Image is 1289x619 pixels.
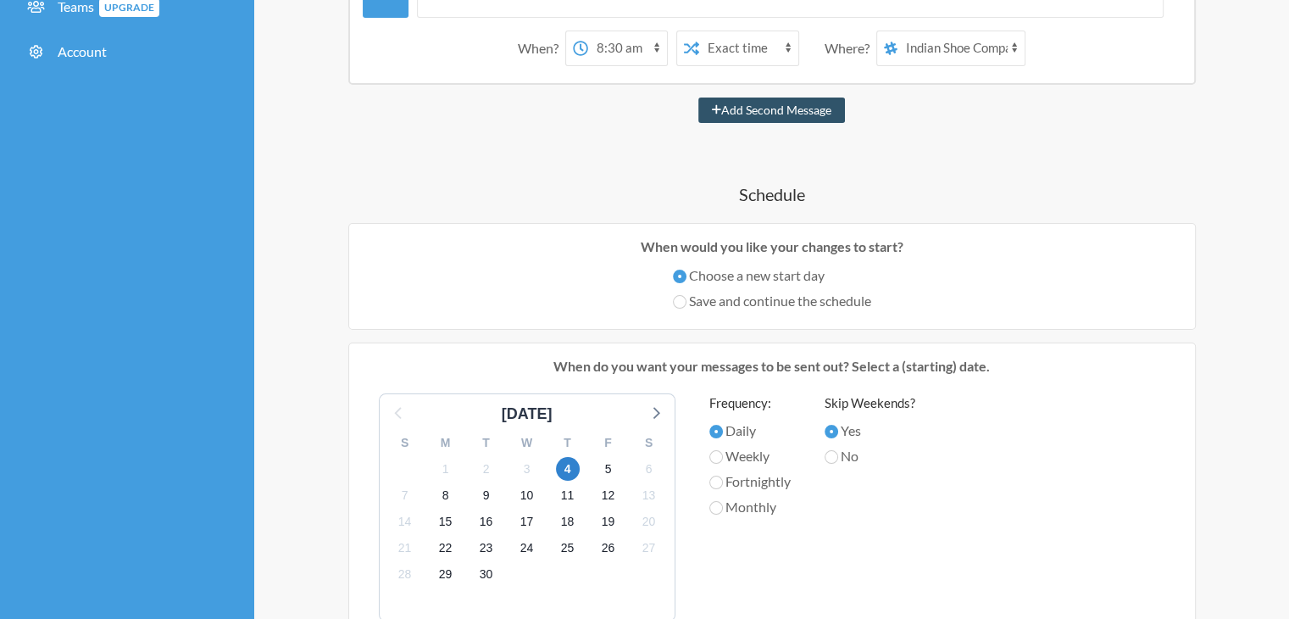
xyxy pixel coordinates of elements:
[709,421,791,441] label: Daily
[637,510,661,534] span: Monday, October 20, 2025
[709,471,791,492] label: Fortnightly
[434,537,458,560] span: Wednesday, October 22, 2025
[518,31,565,66] div: When?
[288,182,1255,206] h4: Schedule
[825,31,876,66] div: Where?
[825,446,915,466] label: No
[13,33,242,70] a: Account
[475,483,498,507] span: Thursday, October 9, 2025
[515,483,539,507] span: Friday, October 10, 2025
[556,483,580,507] span: Saturday, October 11, 2025
[434,510,458,534] span: Wednesday, October 15, 2025
[425,430,466,456] div: M
[547,430,588,456] div: T
[434,483,458,507] span: Wednesday, October 8, 2025
[556,510,580,534] span: Saturday, October 18, 2025
[385,430,425,456] div: S
[475,510,498,534] span: Thursday, October 16, 2025
[434,457,458,481] span: Wednesday, October 1, 2025
[825,450,838,464] input: No
[475,537,498,560] span: Thursday, October 23, 2025
[362,237,1182,257] p: When would you like your changes to start?
[466,430,507,456] div: T
[637,537,661,560] span: Monday, October 27, 2025
[434,563,458,587] span: Wednesday, October 29, 2025
[709,446,791,466] label: Weekly
[556,537,580,560] span: Saturday, October 25, 2025
[825,425,838,438] input: Yes
[673,295,686,309] input: Save and continue the schedule
[362,356,1182,376] p: When do you want your messages to be sent out? Select a (starting) date.
[709,450,723,464] input: Weekly
[673,265,871,286] label: Choose a new start day
[507,430,547,456] div: W
[597,537,620,560] span: Sunday, October 26, 2025
[673,291,871,311] label: Save and continue the schedule
[58,43,107,59] span: Account
[825,421,915,441] label: Yes
[515,457,539,481] span: Friday, October 3, 2025
[393,510,417,534] span: Tuesday, October 14, 2025
[393,483,417,507] span: Tuesday, October 7, 2025
[709,393,791,413] label: Frequency:
[495,403,559,426] div: [DATE]
[588,430,629,456] div: F
[698,98,845,123] button: Add Second Message
[637,457,661,481] span: Monday, October 6, 2025
[825,393,915,413] label: Skip Weekends?
[515,537,539,560] span: Friday, October 24, 2025
[673,270,686,283] input: Choose a new start day
[515,510,539,534] span: Friday, October 17, 2025
[597,483,620,507] span: Sunday, October 12, 2025
[556,457,580,481] span: Saturday, October 4, 2025
[475,563,498,587] span: Thursday, October 30, 2025
[597,510,620,534] span: Sunday, October 19, 2025
[709,501,723,515] input: Monthly
[629,430,670,456] div: S
[637,483,661,507] span: Monday, October 13, 2025
[709,497,791,517] label: Monthly
[393,563,417,587] span: Tuesday, October 28, 2025
[709,425,723,438] input: Daily
[475,457,498,481] span: Thursday, October 2, 2025
[393,537,417,560] span: Tuesday, October 21, 2025
[709,476,723,489] input: Fortnightly
[597,457,620,481] span: Sunday, October 5, 2025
